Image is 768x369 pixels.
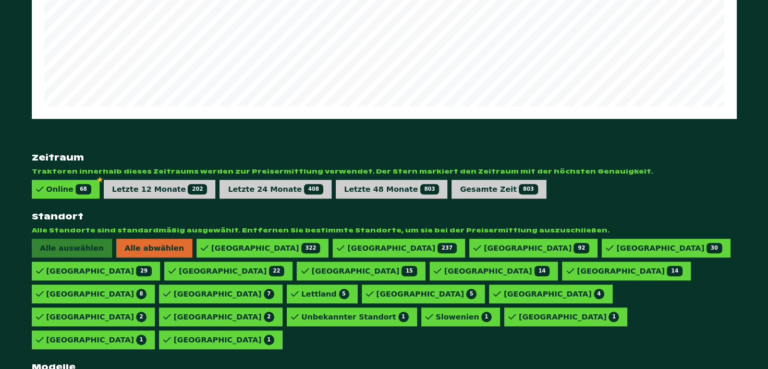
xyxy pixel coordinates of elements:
span: 322 [301,243,321,253]
span: Traktoren innerhalb dieses Zeitraums werden zur Preisermittlung verwendet. Der Stern markiert den... [32,167,737,176]
span: 7 [264,289,274,299]
div: [GEOGRAPHIC_DATA] [174,335,274,345]
span: 202 [188,184,207,194]
span: 1 [481,312,492,322]
span: 5 [339,289,349,299]
div: Letzte 48 Monate [344,184,440,194]
div: [GEOGRAPHIC_DATA] [376,289,477,299]
span: 29 [136,266,152,276]
div: [GEOGRAPHIC_DATA] [211,243,320,253]
span: 4 [594,289,604,299]
span: 803 [519,184,538,194]
span: 803 [420,184,440,194]
span: 15 [401,266,417,276]
div: [GEOGRAPHIC_DATA] [484,243,589,253]
div: Lettland [301,289,349,299]
span: 1 [264,335,274,345]
span: 408 [304,184,323,194]
div: Letzte 12 Monate [112,184,208,194]
span: 1 [136,335,147,345]
span: 1 [608,312,619,322]
span: 237 [437,243,457,253]
div: [GEOGRAPHIC_DATA] [174,312,274,322]
div: [GEOGRAPHIC_DATA] [179,266,284,276]
span: Alle abwählen [116,239,192,257]
strong: Zeitraum [32,152,737,163]
div: Slowenien [436,312,492,322]
div: [GEOGRAPHIC_DATA] [504,289,604,299]
div: [GEOGRAPHIC_DATA] [577,266,682,276]
span: 5 [466,289,477,299]
div: [GEOGRAPHIC_DATA] [46,312,147,322]
span: 1 [398,312,409,322]
span: Alle auswählen [32,239,112,257]
div: [GEOGRAPHIC_DATA] [347,243,456,253]
div: Online [46,184,91,194]
div: [GEOGRAPHIC_DATA] [444,266,550,276]
span: 2 [264,312,274,322]
div: [GEOGRAPHIC_DATA] [46,266,152,276]
div: Gesamte Zeit [460,184,538,194]
span: 92 [574,243,589,253]
span: 22 [269,266,285,276]
div: [GEOGRAPHIC_DATA] [174,289,274,299]
span: 68 [76,184,91,194]
span: 8 [136,289,147,299]
strong: Standort [32,211,737,222]
div: [GEOGRAPHIC_DATA] [46,335,147,345]
div: Letzte 24 Monate [228,184,323,194]
div: [GEOGRAPHIC_DATA] [616,243,722,253]
span: 14 [534,266,550,276]
div: Unbekannter Standort [301,312,409,322]
div: [GEOGRAPHIC_DATA] [311,266,417,276]
span: 2 [136,312,147,322]
span: 30 [706,243,722,253]
div: [GEOGRAPHIC_DATA] [46,289,147,299]
div: [GEOGRAPHIC_DATA] [519,312,619,322]
span: Alle Standorte sind standardmäßig ausgewählt. Entfernen Sie bestimmte Standorte, um sie bei der P... [32,226,737,235]
span: 14 [667,266,682,276]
